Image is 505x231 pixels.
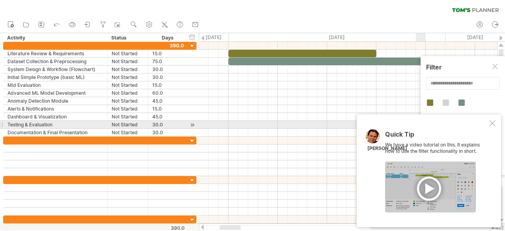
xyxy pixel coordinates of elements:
div: Not Started [112,121,144,128]
div: Not Started [112,89,144,97]
div: Days [148,34,187,42]
div: Dashboard & Visualization [7,113,103,120]
div: [PERSON_NAME] [367,145,407,152]
div: Anomaly Detection Module [7,97,103,105]
div: System Design & Workflow (Flowchart) [7,66,103,73]
div: Not Started [112,81,144,89]
div: We have a video tutorial on this. It explains how to use the filter functionality in short. [385,131,488,212]
div: Dataset Collection & Preprocessing [7,58,103,65]
div: Advanced ML Model Development [7,89,103,97]
div: Not Started [112,129,144,136]
div: 15.0 [152,81,184,89]
div: Not Started [112,113,144,120]
div: 390.0 [149,225,185,231]
div: 30.0 [152,121,184,128]
div: Quick Tip [385,131,488,142]
div: 45.0 [152,113,184,120]
div: Not Started [112,73,144,81]
div: scroll to activity [189,121,196,129]
div: 15.0 [152,105,184,113]
div: 30.0 [152,129,184,136]
div: Status [111,34,144,42]
div: 60.0 [152,89,184,97]
div: 30.0 [152,73,184,81]
div: Alerts & Notifications [7,105,103,113]
div: Filter [426,63,499,71]
div: v 422 [491,225,504,231]
div: Literature Review & Requirements [7,50,103,57]
div: Show Legend [490,229,503,231]
div: Not Started [112,58,144,65]
div: Activity [7,34,103,42]
div: 30.0 [152,66,184,73]
div: Not Started [112,97,144,105]
div: Not Started [112,66,144,73]
div: 75.0 [152,58,184,65]
div: Not Started [112,105,144,113]
div: Testing & Evaluation [7,121,103,128]
div: Mid Evaluation [7,81,103,89]
div: 15.0 [152,50,184,57]
div: September 2025 [228,33,445,41]
div: Initial Simple Prototype (basic ML) [7,73,103,81]
div: 45.0 [152,97,184,105]
div: Not Started [112,50,144,57]
div: Documentation & Final Presentation [7,129,103,136]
